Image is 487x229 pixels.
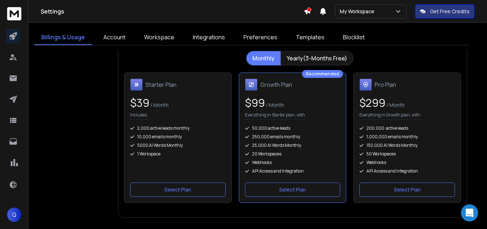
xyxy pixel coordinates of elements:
[130,95,149,110] span: $ 39
[245,143,340,148] div: 25,000 AI Words Monthly
[245,160,340,165] div: Webhooks
[7,208,21,222] button: Q
[245,183,340,197] button: Select Plan
[137,30,181,45] a: Workspace
[245,168,340,174] div: API Access and Integration
[336,30,372,45] a: Blocklist
[34,30,92,45] a: Billings & Usage
[359,112,420,120] p: Everything in Growth plan, with
[186,30,232,45] a: Integrations
[385,101,405,108] span: / Month
[130,125,226,131] div: 2,000 active leads monthly
[359,125,455,131] div: 200,000 active leads
[359,95,385,110] span: $ 299
[265,101,284,108] span: / Month
[130,112,147,120] p: Includes
[130,183,226,197] button: Select Plan
[245,134,340,140] div: 250,000 emails monthly
[149,101,169,108] span: / Month
[145,80,176,89] h1: Starter Plan
[430,8,470,15] p: Get Free Credits
[245,112,305,120] p: Everything in Starter plan, with
[289,30,332,45] a: Templates
[260,80,292,89] h1: Growth Plan
[245,95,265,110] span: $ 99
[359,183,455,197] button: Select Plan
[281,51,353,65] button: Yearly(3-Months Free)
[461,204,478,221] div: Open Intercom Messenger
[302,70,343,78] div: Recommended
[236,30,284,45] a: Preferences
[130,79,143,91] img: Starter Plan icon
[246,51,281,65] button: Monthly
[245,125,340,131] div: 50,000 active leads
[415,4,475,19] button: Get Free Credits
[359,168,455,174] div: API Access and Integration
[375,80,396,89] h1: Pro Plan
[359,79,372,91] img: Pro Plan icon
[359,143,455,148] div: 150,000 AI Words Monthly
[245,151,340,157] div: 20 Workspaces
[245,79,257,91] img: Growth Plan icon
[130,151,226,157] div: 1 Workspace
[359,160,455,165] div: Webhooks
[96,30,133,45] a: Account
[130,143,226,148] div: 5000 AI Words Monthly
[340,8,377,15] p: My Workspace
[41,7,304,16] h1: Settings
[359,134,455,140] div: 1,000,000 emails monthly
[359,151,455,157] div: 50 Workspaces
[130,134,226,140] div: 10,000 emails monthly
